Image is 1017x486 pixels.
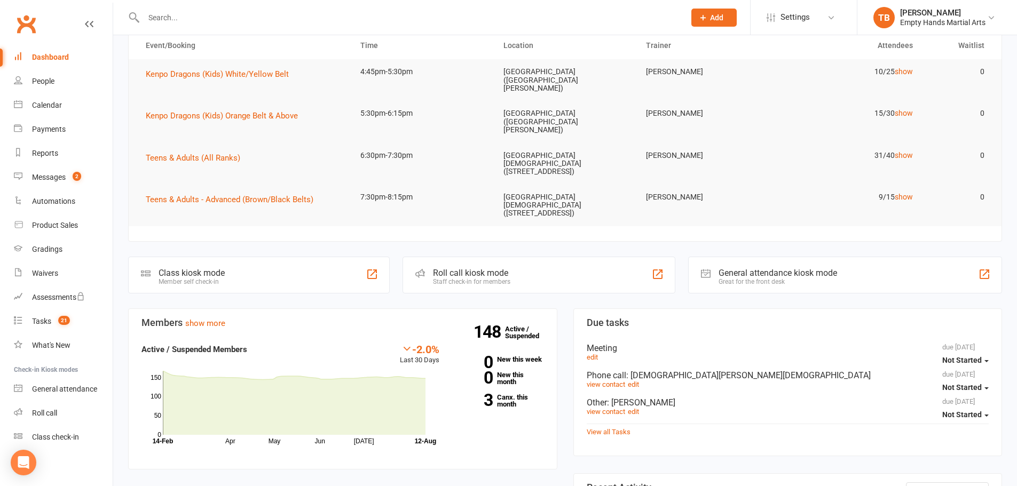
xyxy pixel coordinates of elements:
a: Tasks 21 [14,309,113,333]
div: Assessments [32,293,85,301]
div: Staff check-in for members [433,278,510,285]
a: People [14,69,113,93]
div: -2.0% [400,343,439,355]
button: Teens & Adults - Advanced (Brown/Black Belts) [146,193,321,206]
td: 0 [923,143,994,168]
span: Not Started [942,410,982,419]
span: Not Started [942,383,982,392]
a: Reports [14,141,113,165]
a: Clubworx [13,11,40,37]
div: Member self check-in [159,278,225,285]
td: 7:30pm-8:15pm [351,185,494,210]
button: Kenpo Dragons (Kids) Orange Belt & Above [146,109,305,122]
div: Other [587,397,989,408]
span: : [PERSON_NAME] [607,397,675,408]
a: View all Tasks [587,428,630,436]
td: [PERSON_NAME] [636,101,779,126]
strong: 148 [474,324,505,340]
h3: Members [141,317,544,328]
a: Assessments [14,285,113,309]
strong: 3 [455,392,493,408]
span: : [DEMOGRAPHIC_DATA][PERSON_NAME][DEMOGRAPHIC_DATA] [626,370,871,380]
a: Automations [14,189,113,213]
span: Teens & Adults - Advanced (Brown/Black Belts) [146,195,313,204]
strong: 0 [455,354,493,370]
a: 3Canx. this month [455,394,544,408]
span: Kenpo Dragons (Kids) White/Yellow Belt [146,69,289,79]
span: Teens & Adults (All Ranks) [146,153,240,163]
button: Not Started [942,405,989,425]
a: Class kiosk mode [14,425,113,449]
span: 2 [73,172,81,181]
div: Open Intercom Messenger [11,450,36,475]
div: Dashboard [32,53,69,61]
a: Roll call [14,401,113,425]
div: TB [873,7,895,28]
th: Trainer [636,32,779,59]
div: Class kiosk mode [159,268,225,278]
a: edit [587,353,598,361]
span: 21 [58,316,70,325]
td: 15/30 [779,101,923,126]
button: Add [691,9,737,27]
strong: Active / Suspended Members [141,345,247,354]
div: Empty Hands Martial Arts [900,18,986,27]
a: 0New this week [455,356,544,363]
input: Search... [140,10,677,25]
div: Roll call [32,409,57,417]
th: Time [351,32,494,59]
a: show more [185,318,225,328]
div: Calendar [32,101,62,109]
div: Phone call [587,370,989,380]
td: 0 [923,185,994,210]
th: Waitlist [923,32,994,59]
div: Gradings [32,245,62,253]
div: Great for the front desk [719,278,837,285]
th: Location [494,32,637,59]
h3: Due tasks [587,317,989,328]
td: 4:45pm-5:30pm [351,59,494,84]
a: view contact [587,408,625,416]
td: [PERSON_NAME] [636,185,779,210]
div: [PERSON_NAME] [900,8,986,18]
td: [PERSON_NAME] [636,59,779,84]
td: 0 [923,101,994,126]
td: 0 [923,59,994,84]
div: Reports [32,149,58,157]
div: Automations [32,197,75,205]
div: Class check-in [32,433,79,441]
div: Payments [32,125,66,133]
a: view contact [587,380,625,388]
a: Waivers [14,261,113,285]
th: Event/Booking [136,32,351,59]
div: General attendance [32,385,97,393]
a: show [895,67,913,76]
a: edit [628,408,639,416]
a: Payments [14,117,113,141]
span: Settings [781,5,810,29]
span: Add [710,13,723,22]
button: Not Started [942,351,989,370]
td: [GEOGRAPHIC_DATA][DEMOGRAPHIC_DATA] ([STREET_ADDRESS]) [494,185,637,226]
a: Calendar [14,93,113,117]
a: What's New [14,333,113,357]
div: Messages [32,173,66,181]
a: 148Active / Suspended [505,317,552,347]
div: Roll call kiosk mode [433,268,510,278]
td: 9/15 [779,185,923,210]
a: General attendance kiosk mode [14,377,113,401]
a: 0New this month [455,371,544,385]
td: [PERSON_NAME] [636,143,779,168]
a: show [895,193,913,201]
a: show [895,151,913,160]
a: show [895,109,913,117]
div: Waivers [32,269,58,277]
button: Kenpo Dragons (Kids) White/Yellow Belt [146,68,296,81]
div: Product Sales [32,221,78,229]
td: [GEOGRAPHIC_DATA][DEMOGRAPHIC_DATA] ([STREET_ADDRESS]) [494,143,637,185]
td: 10/25 [779,59,923,84]
button: Teens & Adults (All Ranks) [146,152,248,164]
span: Not Started [942,356,982,364]
a: edit [628,380,639,388]
td: 5:30pm-6:15pm [351,101,494,126]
